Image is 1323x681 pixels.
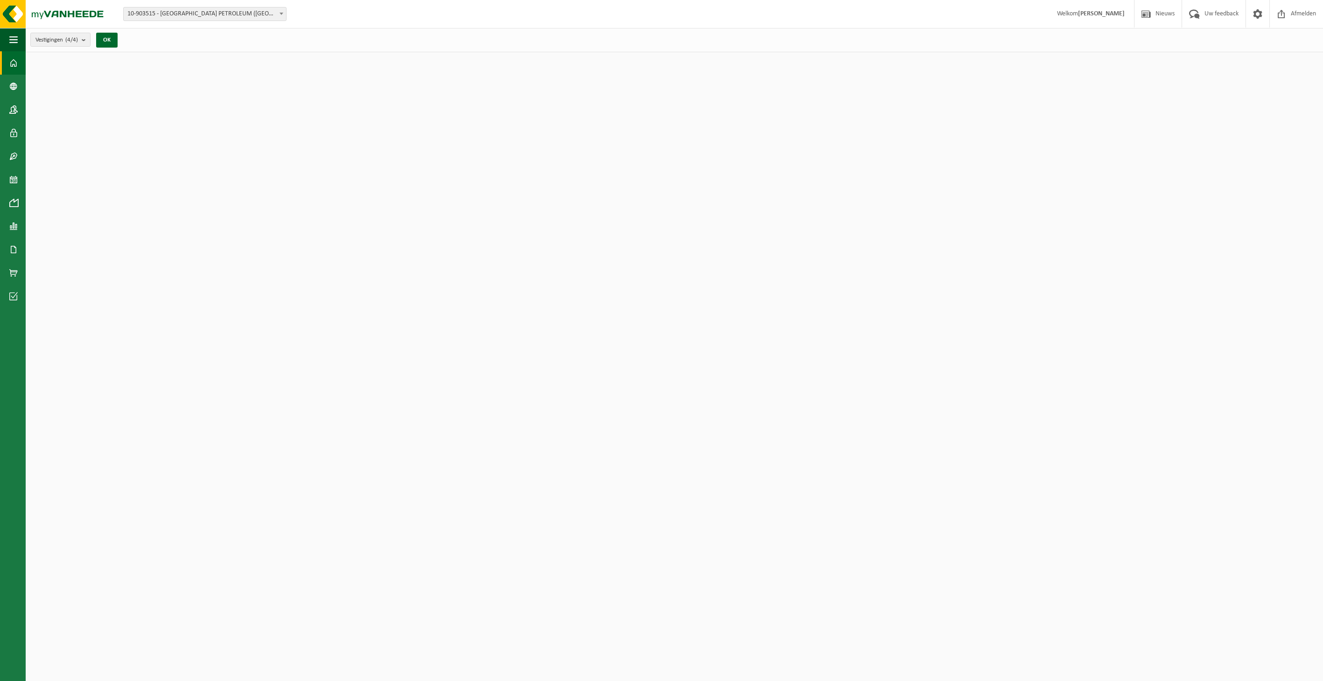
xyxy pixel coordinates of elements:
[124,7,286,21] span: 10-903515 - KUWAIT PETROLEUM (BELGIUM) NV - ANTWERPEN
[35,33,78,47] span: Vestigingen
[123,7,287,21] span: 10-903515 - KUWAIT PETROLEUM (BELGIUM) NV - ANTWERPEN
[65,37,78,43] count: (4/4)
[1078,10,1125,17] strong: [PERSON_NAME]
[30,33,91,47] button: Vestigingen(4/4)
[96,33,118,48] button: OK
